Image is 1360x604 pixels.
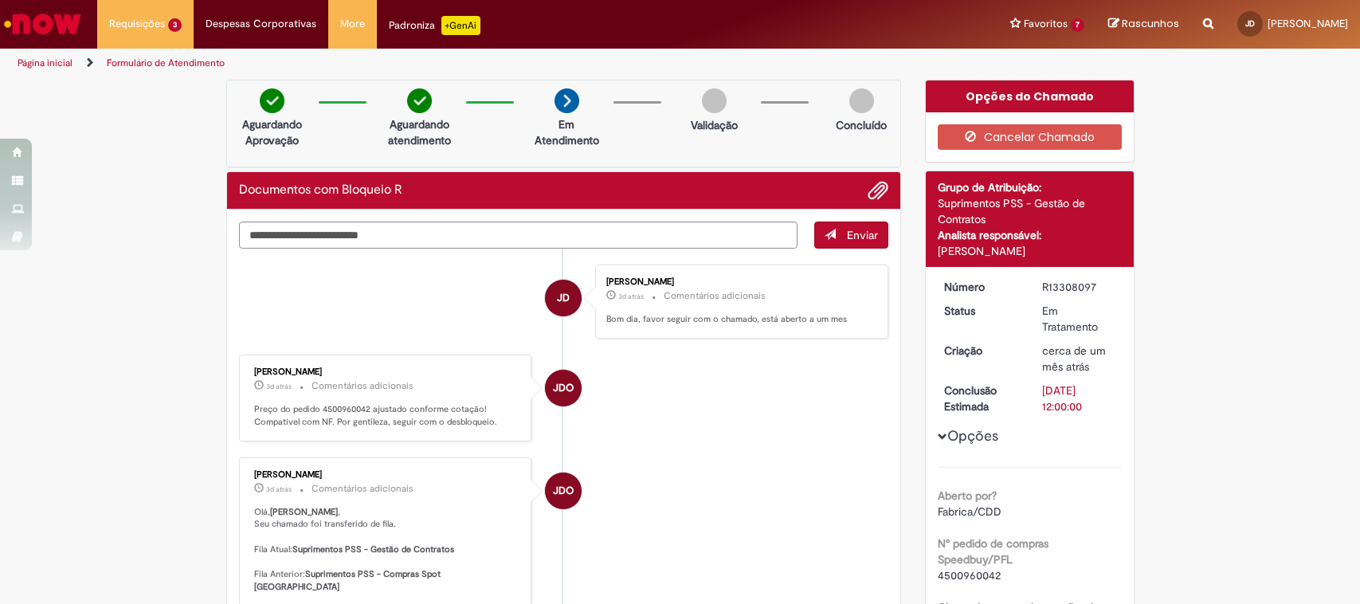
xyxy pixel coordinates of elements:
b: Suprimentos PSS - Gestão de Contratos [292,543,454,555]
div: Padroniza [389,16,480,35]
div: [PERSON_NAME] [254,367,519,377]
b: Aberto por? [938,488,997,503]
dt: Número [932,279,1030,295]
span: JD [557,279,570,317]
textarea: Digite sua mensagem aqui... [239,222,798,249]
span: [PERSON_NAME] [1268,17,1348,30]
time: 26/08/2025 07:30:59 [618,292,644,301]
span: Despesas Corporativas [206,16,316,32]
span: 4500960042 [938,568,1001,582]
div: [DATE] 12:00:00 [1042,382,1116,414]
time: 25/08/2025 15:13:34 [266,382,292,391]
b: N° pedido de compras Speedbuy/PFL [938,536,1048,567]
a: Página inicial [18,57,73,69]
div: Julia Dutra [545,280,582,316]
span: JDO [553,369,574,407]
div: Suprimentos PSS - Gestão de Contratos [938,195,1122,227]
span: cerca de um mês atrás [1042,343,1106,374]
p: Bom dia, favor seguir com o chamado, está aberto a um mes [606,313,872,326]
p: Concluído [836,117,887,133]
p: Validação [691,117,738,133]
span: JDO [553,472,574,510]
div: Em Tratamento [1042,303,1116,335]
div: 21/07/2025 08:19:25 [1042,343,1116,375]
span: JD [1245,18,1255,29]
button: Cancelar Chamado [938,124,1122,150]
div: Opções do Chamado [926,80,1134,112]
div: [PERSON_NAME] [254,470,519,480]
div: Grupo de Atribuição: [938,179,1122,195]
p: +GenAi [441,16,480,35]
b: [PERSON_NAME] [270,506,338,518]
div: Jessica de Oliveira Parenti [545,370,582,406]
img: check-circle-green.png [407,88,432,113]
small: Comentários adicionais [312,379,413,393]
span: Rascunhos [1122,16,1179,31]
span: Favoritos [1024,16,1068,32]
p: Olá, , Seu chamado foi transferido de fila. Fila Atual: Fila Anterior: [254,506,519,594]
span: 7 [1071,18,1084,32]
small: Comentários adicionais [664,289,766,303]
time: 21/07/2025 08:19:25 [1042,343,1106,374]
span: Fabrica/CDD [938,504,1001,519]
span: Enviar [847,228,878,242]
dt: Conclusão Estimada [932,382,1030,414]
button: Enviar [814,222,888,249]
div: Jessica de Oliveira Parenti [545,473,582,509]
span: 3d atrás [618,292,644,301]
img: img-circle-grey.png [702,88,727,113]
p: Aguardando atendimento [381,116,458,148]
h2: Documentos com Bloqueio R Histórico de tíquete [239,183,402,198]
a: Rascunhos [1108,17,1179,32]
span: 3d atrás [266,484,292,494]
img: img-circle-grey.png [849,88,874,113]
button: Adicionar anexos [868,180,888,201]
p: Aguardando Aprovação [233,116,311,148]
b: Suprimentos PSS - Compras Spot [GEOGRAPHIC_DATA] [254,568,443,593]
p: Em Atendimento [528,116,606,148]
time: 25/08/2025 15:09:19 [266,484,292,494]
small: Comentários adicionais [312,482,413,496]
img: check-circle-green.png [260,88,284,113]
dt: Status [932,303,1030,319]
div: [PERSON_NAME] [606,277,872,287]
div: [PERSON_NAME] [938,243,1122,259]
span: 3 [168,18,182,32]
a: Formulário de Atendimento [107,57,225,69]
span: More [340,16,365,32]
div: Analista responsável: [938,227,1122,243]
ul: Trilhas de página [12,49,895,78]
span: Requisições [109,16,165,32]
img: ServiceNow [2,8,84,40]
dt: Criação [932,343,1030,359]
img: arrow-next.png [555,88,579,113]
p: Preço do pedido 4500960042 ajustado conforme cotação! Compatível com NF. Por gentileza, seguir co... [254,403,519,428]
div: R13308097 [1042,279,1116,295]
span: 3d atrás [266,382,292,391]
